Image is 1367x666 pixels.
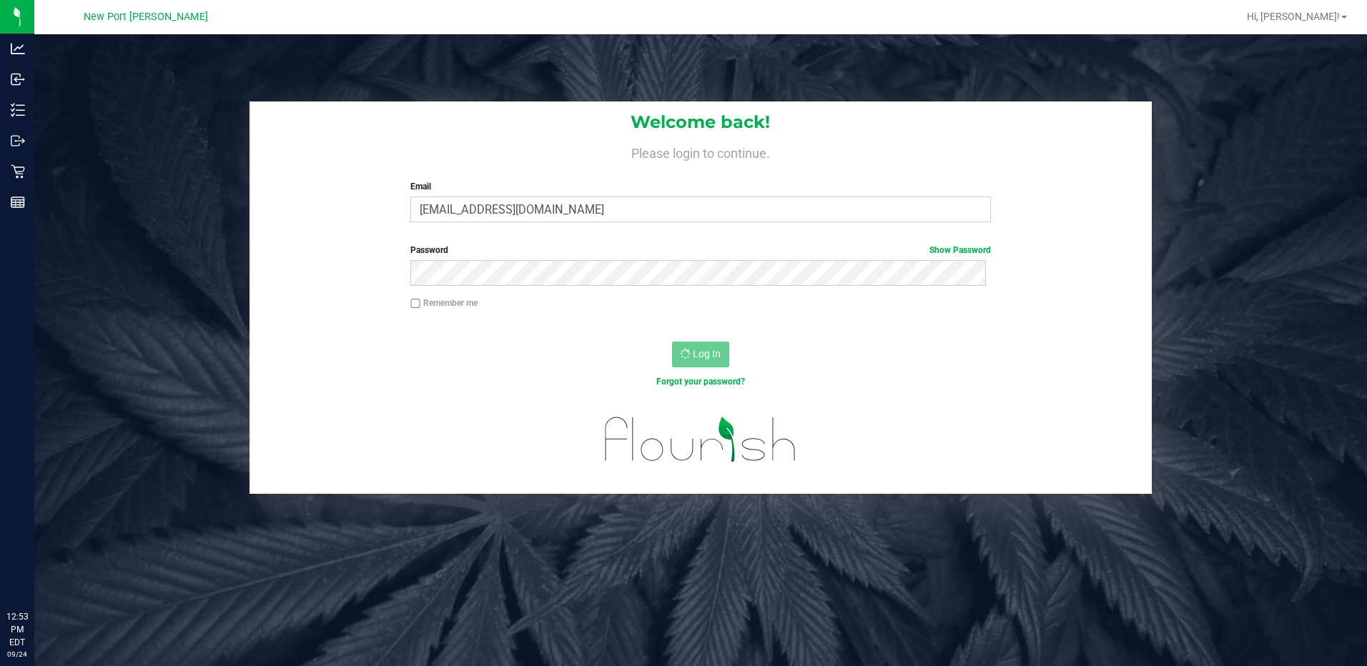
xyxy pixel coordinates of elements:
[588,403,814,476] img: flourish_logo.svg
[11,164,25,179] inline-svg: Retail
[6,649,28,660] p: 09/24
[11,195,25,209] inline-svg: Reports
[11,41,25,56] inline-svg: Analytics
[929,245,991,255] a: Show Password
[672,342,729,367] button: Log In
[1247,11,1340,22] span: Hi, [PERSON_NAME]!
[250,143,1153,160] h4: Please login to continue.
[250,113,1153,131] h1: Welcome back!
[84,11,208,23] span: New Port [PERSON_NAME]
[410,297,478,309] label: Remember me
[6,610,28,649] p: 12:53 PM EDT
[11,72,25,86] inline-svg: Inbound
[410,180,991,193] label: Email
[693,348,721,359] span: Log In
[410,245,448,255] span: Password
[11,103,25,117] inline-svg: Inventory
[11,134,25,148] inline-svg: Outbound
[656,377,745,387] a: Forgot your password?
[410,299,420,309] input: Remember me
